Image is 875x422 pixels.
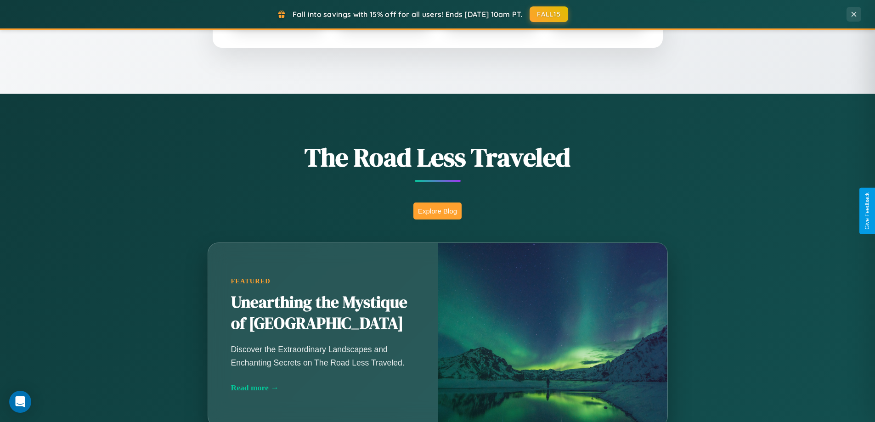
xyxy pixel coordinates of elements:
div: Give Feedback [864,192,870,230]
button: Explore Blog [413,203,462,219]
p: Discover the Extraordinary Landscapes and Enchanting Secrets on The Road Less Traveled. [231,343,415,369]
div: Read more → [231,383,415,393]
button: FALL15 [530,6,568,22]
div: Featured [231,277,415,285]
h2: Unearthing the Mystique of [GEOGRAPHIC_DATA] [231,292,415,334]
span: Fall into savings with 15% off for all users! Ends [DATE] 10am PT. [293,10,523,19]
div: Open Intercom Messenger [9,391,31,413]
h1: The Road Less Traveled [162,140,713,175]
